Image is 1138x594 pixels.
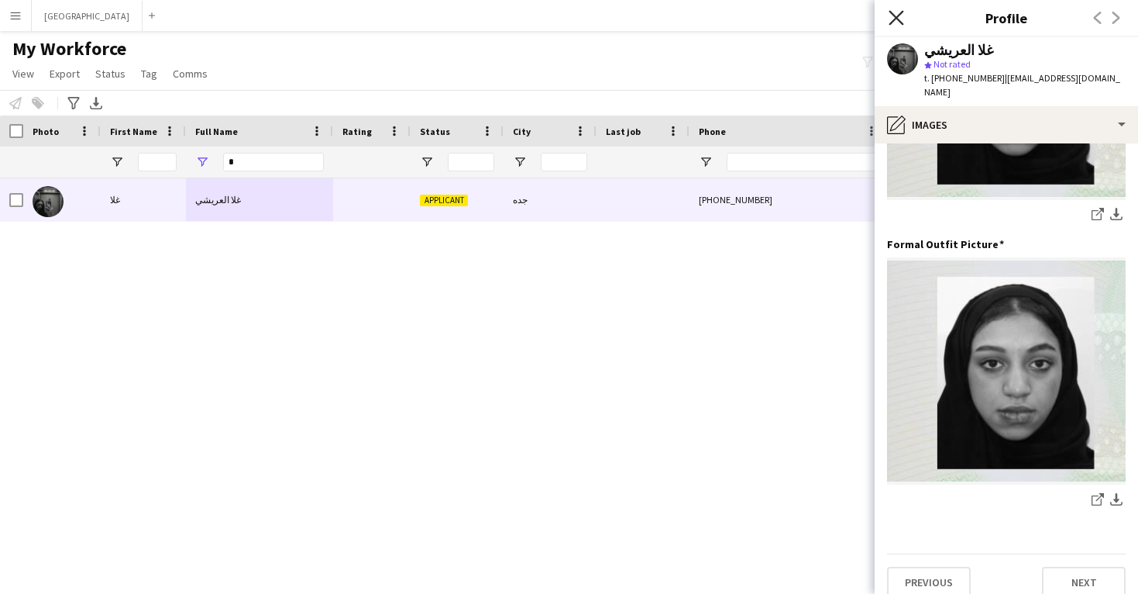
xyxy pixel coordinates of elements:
button: [GEOGRAPHIC_DATA] [32,1,143,31]
a: Export [43,64,86,84]
button: Open Filter Menu [110,155,124,169]
span: Full Name [195,126,238,137]
button: Open Filter Menu [195,155,209,169]
span: | [EMAIL_ADDRESS][DOMAIN_NAME] [924,72,1120,98]
img: IMG_4569.jpg [887,261,1126,482]
app-action-btn: Advanced filters [64,94,83,112]
span: غلا العريشي [195,194,241,205]
span: Phone [699,126,726,137]
span: My Workforce [12,37,126,60]
app-action-btn: Export XLSX [87,94,105,112]
span: Status [95,67,125,81]
img: غلا العريشي [33,186,64,217]
span: Comms [173,67,208,81]
div: جده [504,178,597,221]
button: Open Filter Menu [699,155,713,169]
div: غلا العريشي [924,43,993,57]
input: Phone Filter Input [727,153,878,171]
div: [PHONE_NUMBER] [689,178,888,221]
span: Applicant [420,195,468,206]
span: Status [420,126,450,137]
span: Not rated [933,58,971,70]
h3: Profile [875,8,1138,28]
span: Rating [342,126,372,137]
input: City Filter Input [541,153,587,171]
a: Tag [135,64,163,84]
span: Export [50,67,80,81]
input: Status Filter Input [448,153,494,171]
button: Open Filter Menu [513,155,527,169]
a: Comms [167,64,214,84]
span: t. [PHONE_NUMBER] [924,72,1005,84]
a: View [6,64,40,84]
button: Open Filter Menu [420,155,434,169]
span: City [513,126,531,137]
h3: Formal Outfit Picture [887,237,1004,251]
span: Tag [141,67,157,81]
div: Images [875,106,1138,143]
input: First Name Filter Input [138,153,177,171]
span: First Name [110,126,157,137]
a: Status [89,64,132,84]
span: Last job [606,126,641,137]
span: View [12,67,34,81]
div: غلا [101,178,186,221]
input: Full Name Filter Input [223,153,324,171]
span: Photo [33,126,59,137]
